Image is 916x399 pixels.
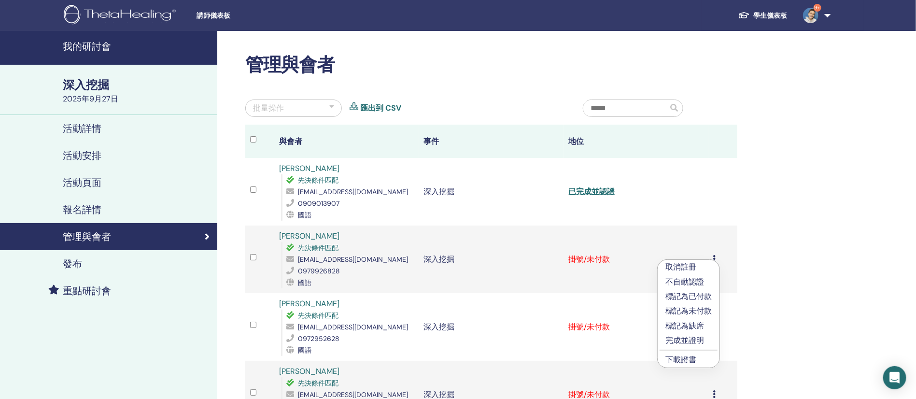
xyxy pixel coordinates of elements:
font: 我的研討會 [63,40,111,53]
font: 重點研討會 [63,285,111,297]
font: [EMAIL_ADDRESS][DOMAIN_NAME] [298,187,408,196]
font: 先決條件匹配 [298,311,338,320]
font: 事件 [424,136,439,146]
font: 完成並證明 [665,335,704,345]
a: [PERSON_NAME] [279,366,339,376]
font: 活動頁面 [63,176,101,189]
font: 深入挖掘 [63,77,109,92]
font: 批量操作 [253,103,284,113]
font: 先決條件匹配 [298,176,338,185]
a: 下載證書 [665,355,696,365]
font: 深入挖掘 [424,186,455,197]
font: 報名詳情 [63,203,101,216]
font: [EMAIL_ADDRESS][DOMAIN_NAME] [298,323,408,331]
font: 9+ [815,4,820,11]
a: [PERSON_NAME] [279,231,339,241]
font: 講師儀表板 [197,12,230,19]
font: 學生儀表板 [754,11,788,20]
font: 發布 [63,257,82,270]
a: 深入挖掘2025年9月27日 [57,77,217,105]
a: 匯出到 CSV [360,102,401,114]
img: logo.png [64,5,179,27]
font: 標記為缺席 [665,321,704,331]
font: 管理與會者 [63,230,111,243]
font: 先決條件匹配 [298,243,338,252]
font: 先決條件匹配 [298,379,338,387]
font: 取消註冊 [665,262,696,272]
font: 國語 [298,346,311,355]
font: 標記為未付款 [665,306,712,316]
font: 標記為已付款 [665,291,712,301]
font: 國語 [298,211,311,219]
font: 深入挖掘 [424,254,455,264]
div: 開啟 Intercom Messenger [883,366,906,389]
font: [EMAIL_ADDRESS][DOMAIN_NAME] [298,255,408,264]
font: 與會者 [279,136,302,146]
font: 0909013907 [298,199,339,208]
font: 國語 [298,278,311,287]
font: 不自動認證 [665,277,704,287]
font: 活動安排 [63,149,101,162]
a: [PERSON_NAME] [279,299,339,309]
font: 活動詳情 [63,122,101,135]
font: 管理與會者 [245,53,335,77]
font: 0979926828 [298,267,340,275]
font: 2025年9月27日 [63,94,118,104]
img: default.jpg [803,8,818,23]
font: 深入挖掘 [424,322,455,332]
font: 0972952628 [298,334,339,343]
font: [EMAIL_ADDRESS][DOMAIN_NAME] [298,390,408,399]
img: graduation-cap-white.svg [738,11,750,19]
font: 匯出到 CSV [360,103,401,113]
a: [PERSON_NAME] [279,163,339,173]
a: 學生儀表板 [731,6,795,25]
a: 已完成並認證 [568,186,615,197]
font: 地位 [568,136,584,146]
